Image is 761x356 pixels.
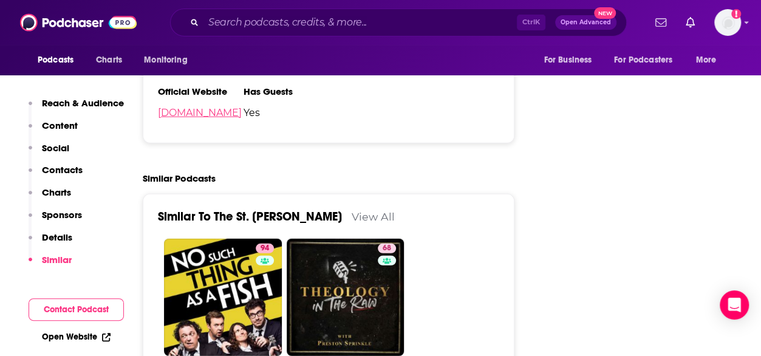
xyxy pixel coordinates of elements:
[20,11,137,34] img: Podchaser - Follow, Share and Rate Podcasts
[714,9,741,36] img: User Profile
[517,15,545,30] span: Ctrl K
[170,9,627,36] div: Search podcasts, credits, & more...
[720,290,749,320] div: Open Intercom Messenger
[731,9,741,19] svg: Add a profile image
[203,13,517,32] input: Search podcasts, credits, & more...
[96,52,122,69] span: Charts
[42,231,72,243] p: Details
[561,19,611,26] span: Open Advanced
[158,86,244,97] h3: Official Website
[378,244,396,253] a: 68
[143,173,216,184] h2: Similar Podcasts
[606,49,690,72] button: open menu
[714,9,741,36] span: Logged in as aridings
[614,52,672,69] span: For Podcasters
[144,52,187,69] span: Monitoring
[544,52,592,69] span: For Business
[681,12,700,33] a: Show notifications dropdown
[88,49,129,72] a: Charts
[29,97,124,120] button: Reach & Audience
[688,49,732,72] button: open menu
[42,187,71,198] p: Charts
[696,52,717,69] span: More
[256,244,274,253] a: 94
[42,332,111,342] a: Open Website
[29,187,71,209] button: Charts
[29,164,83,187] button: Contacts
[42,142,69,154] p: Social
[135,49,203,72] button: open menu
[535,49,607,72] button: open menu
[42,164,83,176] p: Contacts
[29,49,89,72] button: open menu
[555,15,616,30] button: Open AdvancedNew
[38,52,73,69] span: Podcasts
[650,12,671,33] a: Show notifications dropdown
[29,298,124,321] button: Contact Podcast
[42,209,82,221] p: Sponsors
[594,7,616,19] span: New
[158,107,242,118] a: [DOMAIN_NAME]
[42,97,124,109] p: Reach & Audience
[42,254,72,265] p: Similar
[29,254,72,276] button: Similar
[29,209,82,231] button: Sponsors
[383,242,391,255] span: 68
[42,120,78,131] p: Content
[244,86,329,97] h3: Has Guests
[158,209,342,224] a: Similar To The St. [PERSON_NAME]
[352,210,395,223] a: View All
[29,120,78,142] button: Content
[244,107,329,118] span: Yes
[29,231,72,254] button: Details
[714,9,741,36] button: Show profile menu
[29,142,69,165] button: Social
[261,242,269,255] span: 94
